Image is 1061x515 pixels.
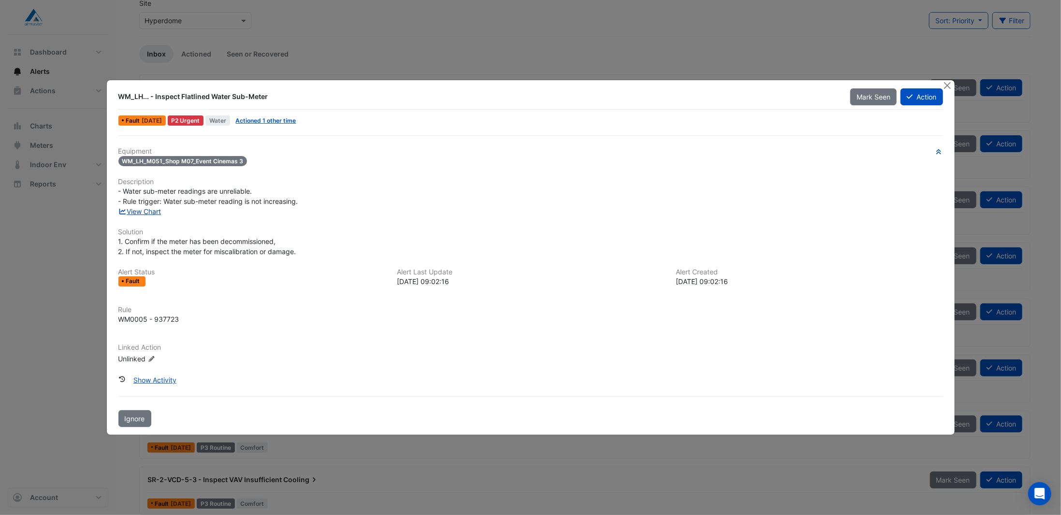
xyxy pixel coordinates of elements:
[901,88,943,105] button: Action
[118,353,234,363] div: Unlinked
[148,355,155,362] fa-icon: Edit Linked Action
[126,118,142,124] span: Fault
[118,237,296,256] span: 1. Confirm if the meter has been decommissioned, 2. If not, inspect the meter for miscalibration ...
[1028,482,1051,505] div: Open Intercom Messenger
[236,117,296,124] a: Actioned 1 other time
[118,92,839,101] div: WM_LH... - Inspect Flatlined Water Sub-Meter
[397,276,664,286] div: [DATE] 09:02:16
[850,88,897,105] button: Mark Seen
[118,314,179,324] div: WM0005 - 937723
[857,93,890,101] span: Mark Seen
[205,115,230,126] span: Water
[168,115,204,126] div: P2 Urgent
[127,372,183,388] button: Show Activity
[397,268,664,276] h6: Alert Last Update
[118,343,943,352] h6: Linked Action
[118,178,943,186] h6: Description
[118,207,161,215] a: View Chart
[118,410,151,427] button: Ignore
[118,187,298,205] span: - Water sub-meter readings are unreliable. - Rule trigger: Water sub-meter reading is not increas...
[118,228,943,236] h6: Solution
[676,268,943,276] h6: Alert Created
[118,156,247,166] span: WM_LH_M051_Shop M07_Event Cinemas 3
[126,278,142,284] span: Fault
[118,306,943,314] h6: Rule
[118,147,943,156] h6: Equipment
[943,80,953,90] button: Close
[118,268,386,276] h6: Alert Status
[125,415,145,423] span: Ignore
[676,276,943,286] div: [DATE] 09:02:16
[142,117,162,124] span: Thu 21-Aug-2025 09:02 AEST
